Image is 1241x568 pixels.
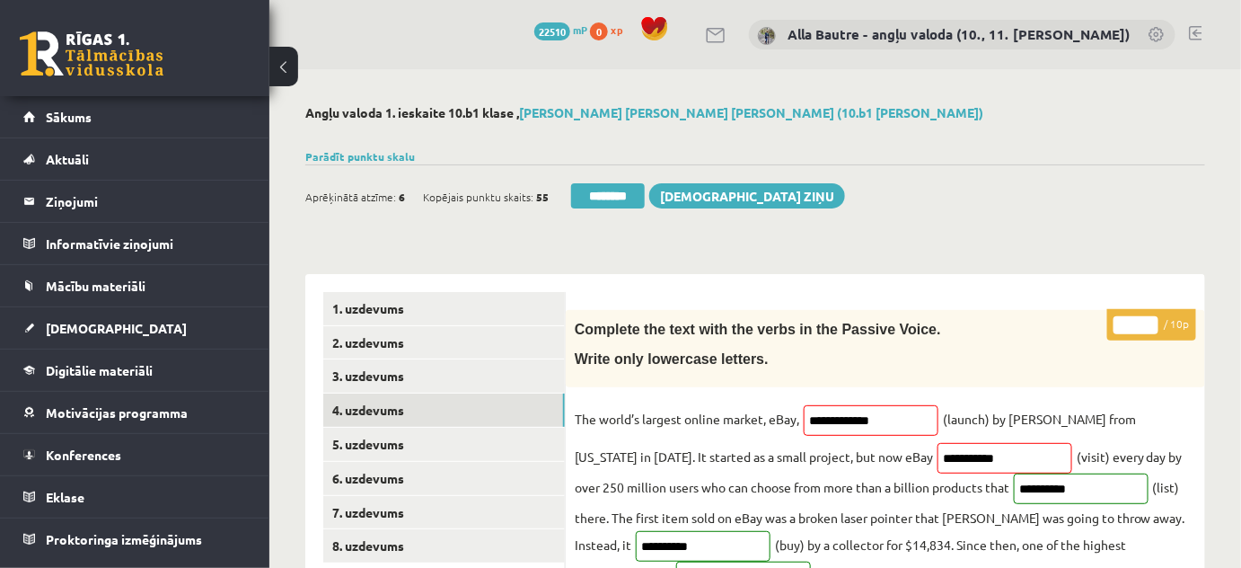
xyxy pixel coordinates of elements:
span: mP [573,22,587,37]
p: The world’s largest online market, eBay, [575,405,799,432]
a: Ziņojumi [23,181,247,222]
a: Sākums [23,96,247,138]
span: Sākums [46,109,92,125]
a: [DEMOGRAPHIC_DATA] ziņu [649,183,845,209]
span: Complete the text with the verbs in the Passive Voice. [575,322,941,337]
span: Eklase [46,489,84,505]
a: Konferences [23,434,247,475]
a: 1. uzdevums [323,292,565,325]
span: Mācību materiāli [46,278,145,294]
a: Mācību materiāli [23,265,247,306]
span: 22510 [534,22,570,40]
span: 0 [590,22,608,40]
img: Alla Bautre - angļu valoda (10., 11. klase) [758,27,776,45]
a: Motivācijas programma [23,392,247,433]
a: 0 xp [590,22,631,37]
span: Digitālie materiāli [46,362,153,378]
a: Informatīvie ziņojumi [23,223,247,264]
legend: Informatīvie ziņojumi [46,223,247,264]
span: 55 [536,183,549,210]
a: 22510 mP [534,22,587,37]
span: Konferences [46,447,121,463]
a: 4. uzdevums [323,394,565,427]
a: 6. uzdevums [323,462,565,495]
span: xp [611,22,622,37]
body: Editor, wiswyg-editor-47024877061740-1757351356-506 [18,18,600,37]
span: 6 [399,183,405,210]
span: Aprēķinātā atzīme: [305,183,396,210]
a: 2. uzdevums [323,326,565,359]
a: Alla Bautre - angļu valoda (10., 11. [PERSON_NAME]) [788,25,1130,43]
a: [PERSON_NAME] [PERSON_NAME] [PERSON_NAME] (10.b1 [PERSON_NAME]) [519,104,983,120]
a: 7. uzdevums [323,496,565,529]
a: Proktoringa izmēģinājums [23,519,247,560]
span: Aktuāli [46,151,89,167]
span: Kopējais punktu skaits: [423,183,533,210]
p: / 10p [1107,309,1196,341]
span: Motivācijas programma [46,404,188,421]
span: Write only lowercase letters. [575,351,769,367]
a: Eklase [23,476,247,518]
a: 8. uzdevums [323,529,565,563]
h2: Angļu valoda 1. ieskaite 10.b1 klase , [305,105,1205,120]
a: Digitālie materiāli [23,350,247,391]
a: 5. uzdevums [323,428,565,461]
a: Aktuāli [23,138,247,180]
a: [DEMOGRAPHIC_DATA] [23,307,247,349]
legend: Ziņojumi [46,181,247,222]
a: Parādīt punktu skalu [305,149,415,164]
span: [DEMOGRAPHIC_DATA] [46,320,187,336]
span: Proktoringa izmēģinājums [46,531,202,547]
a: Rīgas 1. Tālmācības vidusskola [20,31,163,76]
a: 3. uzdevums [323,359,565,393]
